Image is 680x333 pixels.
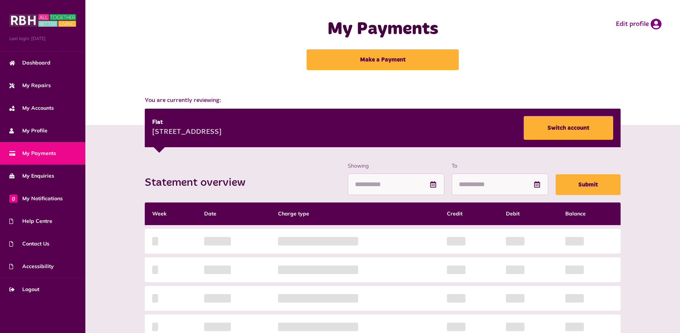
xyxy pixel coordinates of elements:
[9,217,52,225] span: Help Centre
[307,49,459,70] a: Make a Payment
[9,127,48,135] span: My Profile
[152,127,222,138] div: [STREET_ADDRESS]
[9,240,49,248] span: Contact Us
[242,19,524,40] h1: My Payments
[152,118,222,127] div: Flat
[9,35,76,42] span: Last login: [DATE]
[616,19,661,30] a: Edit profile
[524,116,613,140] a: Switch account
[9,13,76,28] img: MyRBH
[9,104,54,112] span: My Accounts
[9,172,54,180] span: My Enquiries
[9,286,39,293] span: Logout
[9,59,50,67] span: Dashboard
[9,149,56,157] span: My Payments
[9,195,63,202] span: My Notifications
[9,194,17,202] span: 0
[9,82,51,89] span: My Repairs
[9,263,54,270] span: Accessibility
[145,96,621,105] span: You are currently reviewing:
